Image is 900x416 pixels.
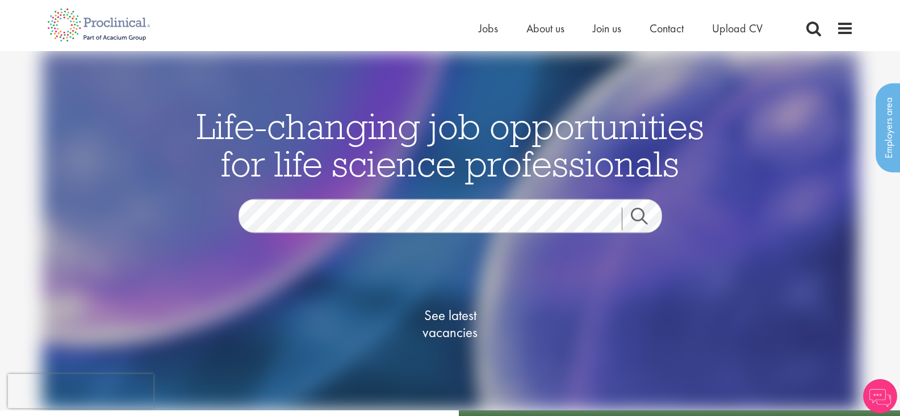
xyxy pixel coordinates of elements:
a: Contact [650,21,684,36]
img: candidate home [41,51,858,410]
span: See latest vacancies [394,307,507,341]
a: See latestvacancies [394,262,507,386]
a: Job search submit button [622,208,671,230]
img: Chatbot [863,379,897,413]
a: Join us [593,21,621,36]
a: Jobs [479,21,498,36]
a: Upload CV [712,21,763,36]
iframe: reCAPTCHA [8,374,153,408]
span: Life-changing job opportunities for life science professionals [196,103,704,186]
a: About us [526,21,564,36]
